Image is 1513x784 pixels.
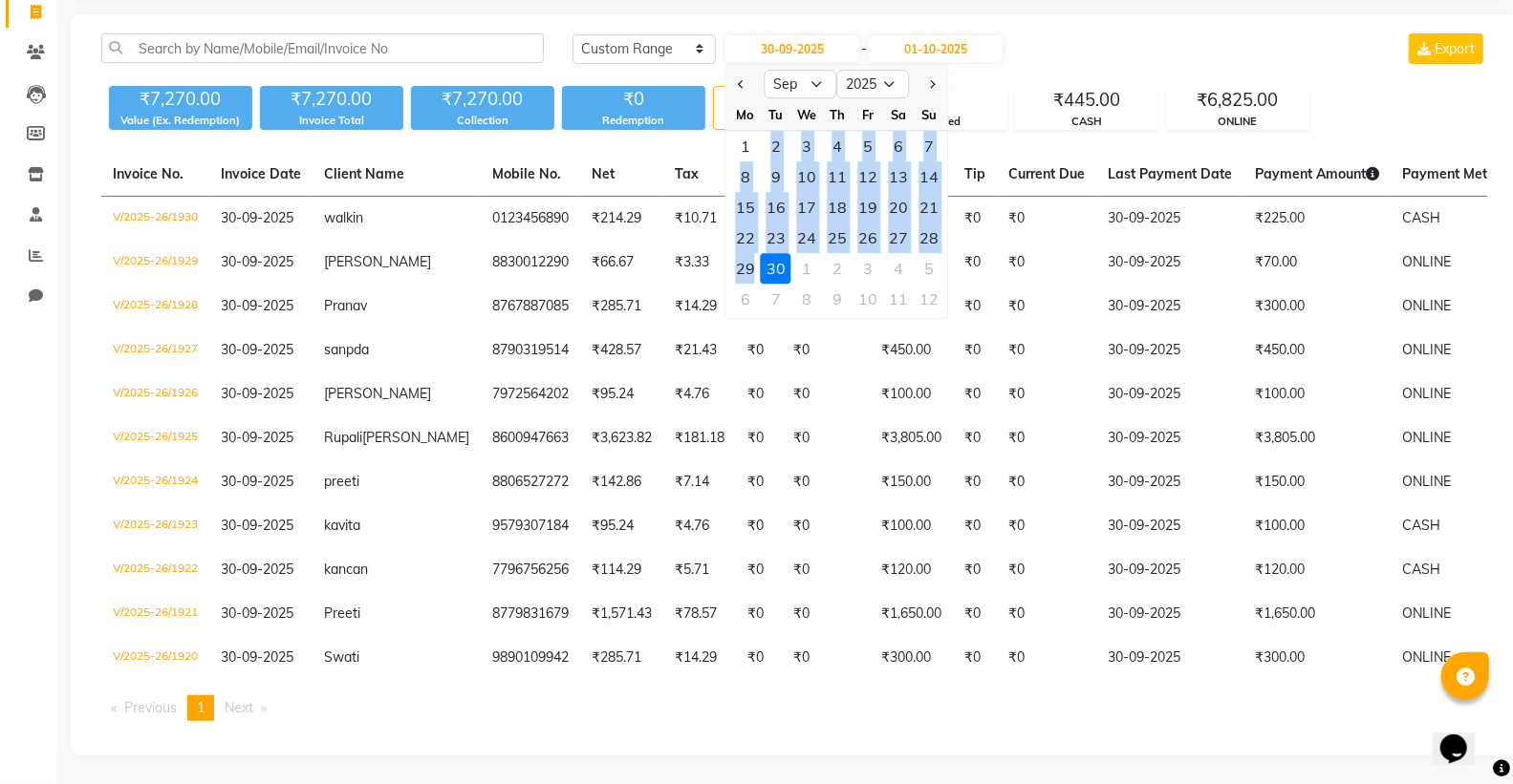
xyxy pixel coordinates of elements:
[791,161,822,192] div: Wednesday, September 10, 2025
[914,222,944,253] div: 28
[730,253,761,284] div: Monday, September 29, 2025
[822,131,853,161] div: Thursday, September 4, 2025
[822,161,853,192] div: 11
[791,253,822,284] div: Wednesday, October 1, 2025
[324,297,367,314] span: Pranav
[1255,165,1379,182] span: Payment Amount
[1243,636,1391,680] td: ₹300.00
[782,504,870,548] td: ₹0
[324,253,431,270] span: [PERSON_NAME]
[580,285,663,328] td: ₹285.71
[761,284,791,314] div: Tuesday, October 7, 2025
[101,33,544,63] input: Search by Name/Mobile/Email/Invoice No
[853,192,883,222] div: 19
[1409,33,1483,64] button: Export
[1096,197,1243,242] td: 30-09-2025
[914,192,944,222] div: 21
[324,473,359,490] span: preeti
[101,285,209,328] td: V/2025-26/1928
[822,99,853,130] div: Th
[1096,592,1243,636] td: 30-09-2025
[221,209,293,226] span: 30-09-2025
[113,165,184,182] span: Invoice No.
[953,460,997,504] td: ₹0
[761,222,791,253] div: Tuesday, September 23, 2025
[1243,328,1391,372] td: ₹450.00
[736,636,782,680] td: ₹0
[1096,285,1243,328] td: 30-09-2025
[1402,648,1451,666] span: ONLINE
[730,131,761,161] div: 1
[101,636,209,680] td: V/2025-26/1920
[580,241,663,285] td: ₹66.67
[730,99,761,130] div: Mo
[1243,504,1391,548] td: ₹100.00
[869,35,1003,62] input: End Date
[924,69,940,99] button: Next month
[853,99,883,130] div: Fr
[260,86,403,113] div: ₹7,270.00
[580,197,663,242] td: ₹214.29
[1402,561,1440,578] span: CASH
[1243,285,1391,328] td: ₹300.00
[1402,429,1451,446] span: ONLINE
[883,99,914,130] div: Sa
[914,253,944,284] div: 5
[221,604,293,622] span: 30-09-2025
[791,284,822,314] div: 8
[853,284,883,314] div: 10
[953,416,997,460] td: ₹0
[761,222,791,253] div: 23
[883,284,914,314] div: Saturday, October 11, 2025
[853,253,883,284] div: Friday, October 3, 2025
[221,341,293,358] span: 30-09-2025
[481,285,580,328] td: 8767887085
[782,372,870,416] td: ₹0
[109,86,252,113] div: ₹7,270.00
[1096,504,1243,548] td: 30-09-2025
[822,131,853,161] div: 4
[883,131,914,161] div: 6
[221,561,293,578] span: 30-09-2025
[883,222,914,253] div: Saturday, September 27, 2025
[782,548,870,592] td: ₹0
[782,328,870,372] td: ₹0
[997,416,1096,460] td: ₹0
[1096,548,1243,592] td: 30-09-2025
[1243,197,1391,242] td: ₹225.00
[782,460,870,504] td: ₹0
[883,192,914,222] div: 20
[1402,604,1451,622] span: ONLINE
[580,504,663,548] td: ₹95.24
[1008,165,1085,182] span: Current Due
[791,222,822,253] div: 24
[101,592,209,636] td: V/2025-26/1921
[663,592,736,636] td: ₹78.57
[411,113,554,129] div: Collection
[730,284,761,314] div: Monday, October 6, 2025
[1016,114,1157,130] div: CASH
[953,504,997,548] td: ₹0
[782,636,870,680] td: ₹0
[761,131,791,161] div: 2
[761,253,791,284] div: 30
[883,161,914,192] div: Saturday, September 13, 2025
[853,222,883,253] div: 26
[736,592,782,636] td: ₹0
[730,131,761,161] div: Monday, September 1, 2025
[663,548,736,592] td: ₹5.71
[953,548,997,592] td: ₹0
[837,70,910,98] select: Select year
[1096,372,1243,416] td: 30-09-2025
[791,99,822,130] div: We
[580,460,663,504] td: ₹142.86
[221,473,293,490] span: 30-09-2025
[221,517,293,534] span: 30-09-2025
[221,429,293,446] span: 30-09-2025
[914,161,944,192] div: 14
[730,192,761,222] div: 15
[791,131,822,161] div: Wednesday, September 3, 2025
[822,253,853,284] div: 2
[101,548,209,592] td: V/2025-26/1922
[221,297,293,314] span: 30-09-2025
